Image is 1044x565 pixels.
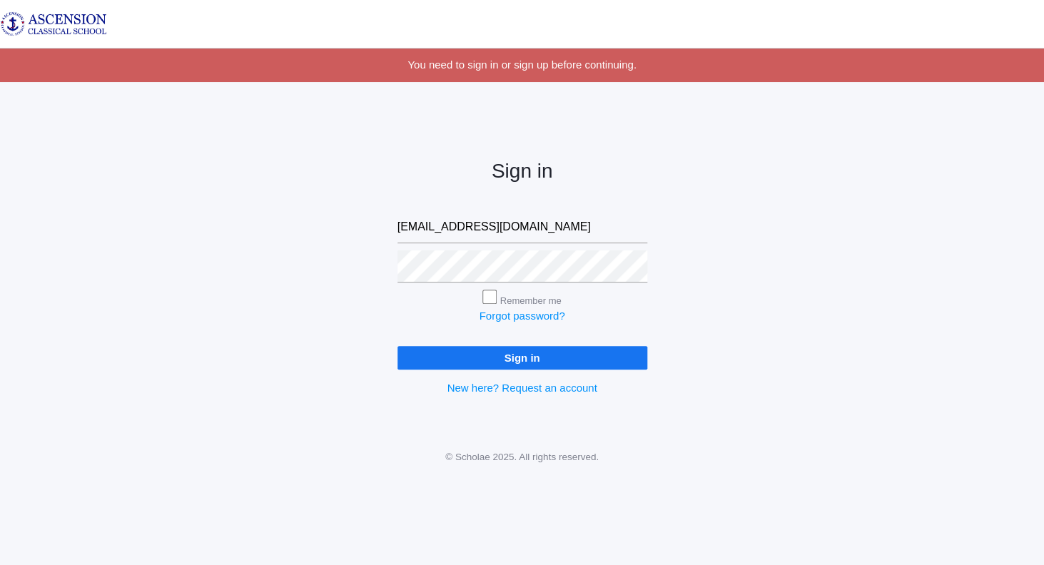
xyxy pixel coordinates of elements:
input: Email address [397,211,647,243]
a: Forgot password? [479,310,564,322]
h2: Sign in [397,161,647,183]
a: New here? Request an account [447,382,597,394]
label: Remember me [500,295,562,306]
input: Sign in [397,346,647,370]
